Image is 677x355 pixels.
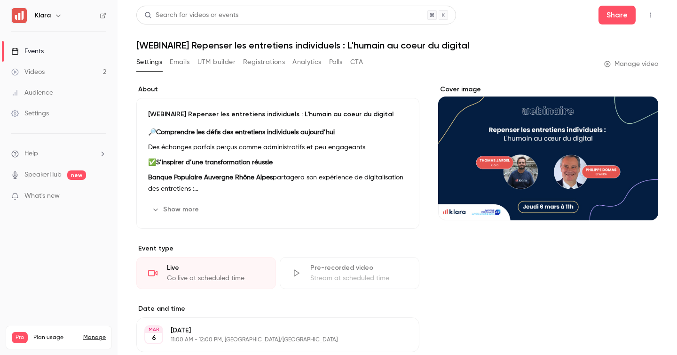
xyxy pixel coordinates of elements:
[156,159,273,166] strong: S’inspirer d’une transformation réussie
[11,47,44,56] div: Events
[148,142,408,153] p: Des échanges parfois perçus comme administratifs et peu engageants
[167,263,264,273] div: Live
[329,55,343,70] button: Polls
[171,336,370,344] p: 11:00 AM - 12:00 PM, [GEOGRAPHIC_DATA]/[GEOGRAPHIC_DATA]
[171,326,370,335] p: [DATE]
[604,59,658,69] a: Manage video
[280,257,419,289] div: Pre-recorded videoStream at scheduled time
[33,334,78,341] span: Plan usage
[67,170,86,180] span: new
[598,6,636,24] button: Share
[170,55,189,70] button: Emails
[145,326,162,333] div: MAR
[95,192,106,201] iframe: Noticeable Trigger
[438,85,658,220] section: Cover image
[310,274,408,283] div: Stream at scheduled time
[136,40,658,51] h1: [WEBINAIRE] Repenser les entretiens individuels : L'humain au coeur du digital
[11,109,49,118] div: Settings
[148,110,408,119] p: [WEBINAIRE] Repenser les entretiens individuels : L'humain au coeur du digital
[148,174,273,181] strong: Banque Populaire Auvergne Rhône Alpes
[156,129,335,136] strong: Comprendre les défis des entretiens individuels aujourd’hui
[167,274,264,283] div: Go live at scheduled time
[136,85,419,94] label: About
[350,55,363,70] button: CTA
[148,157,408,168] p: ✅
[136,55,162,70] button: Settings
[152,333,156,343] p: 6
[24,191,60,201] span: What's new
[438,85,658,94] label: Cover image
[136,257,276,289] div: LiveGo live at scheduled time
[148,127,408,138] p: 🔎
[35,11,51,20] h6: Klara
[243,55,285,70] button: Registrations
[197,55,236,70] button: UTM builder
[144,10,238,20] div: Search for videos or events
[83,334,106,341] a: Manage
[310,263,408,273] div: Pre-recorded video
[24,149,38,159] span: Help
[11,67,45,77] div: Videos
[148,202,205,217] button: Show more
[148,172,408,194] p: partagera son expérience de digitalisation des entretiens :
[11,149,106,159] li: help-dropdown-opener
[136,244,419,253] p: Event type
[292,55,322,70] button: Analytics
[136,304,419,314] label: Date and time
[11,88,53,97] div: Audience
[12,8,27,23] img: Klara
[12,332,28,343] span: Pro
[24,170,62,180] a: SpeakerHub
